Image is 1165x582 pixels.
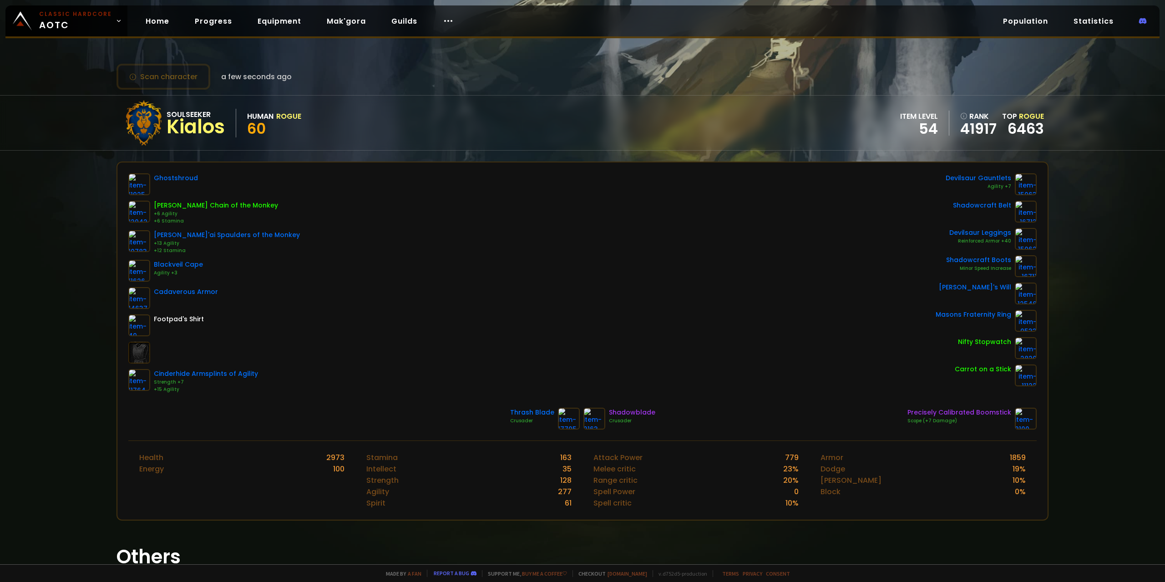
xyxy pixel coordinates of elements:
[247,111,274,122] div: Human
[565,497,572,509] div: 61
[593,452,643,463] div: Attack Power
[794,486,799,497] div: 0
[139,452,163,463] div: Health
[593,486,635,497] div: Spell Power
[128,173,150,195] img: item-11925
[139,463,164,475] div: Energy
[1015,486,1026,497] div: 0 %
[154,240,300,247] div: +13 Agility
[907,408,1011,417] div: Precisely Calibrated Boomstick
[154,210,278,218] div: +6 Agility
[276,111,301,122] div: Rogue
[128,369,150,391] img: item-11764
[558,486,572,497] div: 277
[510,408,554,417] div: Thrash Blade
[783,463,799,475] div: 23 %
[154,230,300,240] div: [PERSON_NAME]'ai Spaulders of the Monkey
[366,463,396,475] div: Intellect
[900,122,938,136] div: 54
[821,486,841,497] div: Block
[608,570,647,577] a: [DOMAIN_NAME]
[1066,12,1121,30] a: Statistics
[408,570,421,577] a: a fan
[560,475,572,486] div: 128
[572,570,647,577] span: Checkout
[366,452,398,463] div: Stamina
[960,122,997,136] a: 41917
[1015,283,1037,304] img: item-12548
[167,109,225,120] div: Soulseeker
[482,570,567,577] span: Support me,
[1015,255,1037,277] img: item-16711
[116,542,1048,571] h1: Others
[946,255,1011,265] div: Shadowcraft Boots
[522,570,567,577] a: Buy me a coffee
[247,118,266,139] span: 60
[785,497,799,509] div: 10 %
[821,463,845,475] div: Dodge
[783,475,799,486] div: 20 %
[154,386,258,393] div: +15 Agility
[154,260,203,269] div: Blackveil Cape
[333,463,344,475] div: 100
[996,12,1055,30] a: Population
[907,417,1011,425] div: Scope (+7 Damage)
[250,12,309,30] a: Equipment
[900,111,938,122] div: item level
[593,463,636,475] div: Melee critic
[583,408,605,430] img: item-2163
[1013,475,1026,486] div: 10 %
[154,247,300,254] div: +12 Stamina
[722,570,739,577] a: Terms
[593,475,638,486] div: Range critic
[221,71,292,82] span: a few seconds ago
[128,201,150,223] img: item-12042
[128,314,150,336] img: item-49
[380,570,421,577] span: Made by
[609,408,655,417] div: Shadowblade
[1008,118,1044,139] a: 6463
[1015,408,1037,430] img: item-2100
[366,475,399,486] div: Strength
[1002,111,1044,122] div: Top
[128,260,150,282] img: item-11626
[946,173,1011,183] div: Devilsaur Gauntlets
[154,269,203,277] div: Agility +3
[939,283,1011,292] div: [PERSON_NAME]'s Will
[154,369,258,379] div: Cinderhide Armsplints of Agility
[154,379,258,386] div: Strength +7
[946,183,1011,190] div: Agility +7
[39,10,112,18] small: Classic Hardcore
[116,64,210,90] button: Scan character
[949,228,1011,238] div: Devilsaur Leggings
[560,452,572,463] div: 163
[653,570,707,577] span: v. d752d5 - production
[562,463,572,475] div: 35
[366,486,389,497] div: Agility
[319,12,373,30] a: Mak'gora
[785,452,799,463] div: 779
[821,452,843,463] div: Armor
[5,5,127,36] a: Classic HardcoreAOTC
[154,314,204,324] div: Footpad's Shirt
[39,10,112,32] span: AOTC
[1010,452,1026,463] div: 1859
[154,218,278,225] div: +6 Stamina
[326,452,344,463] div: 2973
[593,497,632,509] div: Spell critic
[821,475,881,486] div: [PERSON_NAME]
[1015,337,1037,359] img: item-2820
[1015,173,1037,195] img: item-15063
[1019,111,1044,121] span: Rogue
[154,201,278,210] div: [PERSON_NAME] Chain of the Monkey
[510,417,554,425] div: Crusader
[167,120,225,134] div: Kialos
[128,230,150,252] img: item-10783
[953,201,1011,210] div: Shadowcraft Belt
[955,364,1011,374] div: Carrot on a Stick
[1013,463,1026,475] div: 19 %
[936,310,1011,319] div: Masons Fraternity Ring
[558,408,580,430] img: item-17705
[1015,201,1037,223] img: item-16713
[154,287,218,297] div: Cadaverous Armor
